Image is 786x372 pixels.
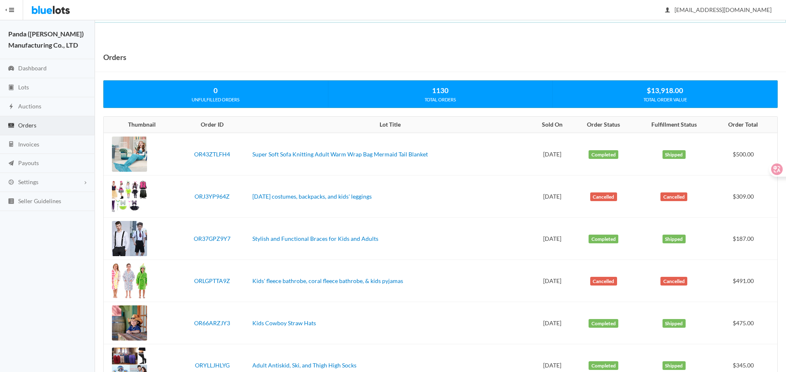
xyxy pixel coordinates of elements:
[553,96,777,103] div: TOTAL ORDER VALUE
[18,197,61,204] span: Seller Guidelines
[252,193,372,200] a: [DATE] costumes, backpacks, and kids' leggings
[194,277,230,284] a: ORLGPTTA9Z
[194,151,230,158] a: OR43ZTLFH4
[252,151,428,158] a: Super Soft Sofa Knitting Adult Warm Wrap Bag Mermaid Tail Blanket
[195,362,230,369] a: ORYLLJHLYG
[214,86,218,95] strong: 0
[7,160,15,168] ion-icon: paper plane
[18,103,41,110] span: Auctions
[589,150,618,159] label: Completed
[194,235,230,242] a: OR37GPZ9Y7
[660,277,687,286] label: Cancelled
[663,319,686,328] label: Shipped
[589,361,618,370] label: Completed
[7,103,15,111] ion-icon: flash
[665,6,772,13] span: [EMAIL_ADDRESS][DOMAIN_NAME]
[7,84,15,92] ion-icon: clipboard
[252,277,403,284] a: Kids' fleece bathrobe, coral fleece bathrobe, & kids pyjamas
[18,65,47,72] span: Dashboard
[7,122,15,130] ion-icon: cash
[7,141,15,149] ion-icon: calculator
[176,117,249,133] th: Order ID
[252,362,356,369] a: Adult Antiskid, Ski, and Thigh High Socks
[432,86,449,95] strong: 1130
[7,179,15,187] ion-icon: cog
[7,65,15,73] ion-icon: speedometer
[531,302,573,344] td: [DATE]
[714,218,777,260] td: $187.00
[194,319,230,326] a: OR66ARZJY3
[103,51,126,63] h1: Orders
[573,117,634,133] th: Order Status
[660,192,687,202] label: Cancelled
[195,193,230,200] a: ORJ3YP964Z
[18,84,29,91] span: Lots
[634,117,714,133] th: Fulfillment Status
[18,159,39,166] span: Payouts
[252,235,378,242] a: Stylish and Functional Braces for Kids and Adults
[249,117,531,133] th: Lot Title
[714,117,777,133] th: Order Total
[714,302,777,344] td: $475.00
[663,235,686,244] label: Shipped
[104,96,328,103] div: UNFULFILLED ORDERS
[252,319,316,326] a: Kids Cowboy Straw Hats
[531,218,573,260] td: [DATE]
[104,117,176,133] th: Thumbnail
[18,178,38,185] span: Settings
[531,133,573,175] td: [DATE]
[328,96,553,103] div: TOTAL ORDERS
[531,260,573,302] td: [DATE]
[663,361,686,370] label: Shipped
[590,192,617,202] label: Cancelled
[531,117,573,133] th: Sold On
[7,198,15,206] ion-icon: list box
[8,30,84,49] strong: Panda ([PERSON_NAME]) Manufacturing Co., LTD
[18,122,36,129] span: Orders
[589,235,618,244] label: Completed
[663,7,672,14] ion-icon: person
[18,141,39,148] span: Invoices
[663,150,686,159] label: Shipped
[590,277,617,286] label: Cancelled
[531,175,573,218] td: [DATE]
[714,133,777,175] td: $500.00
[647,86,683,95] strong: $13,918.00
[714,260,777,302] td: $491.00
[714,175,777,218] td: $309.00
[589,319,618,328] label: Completed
